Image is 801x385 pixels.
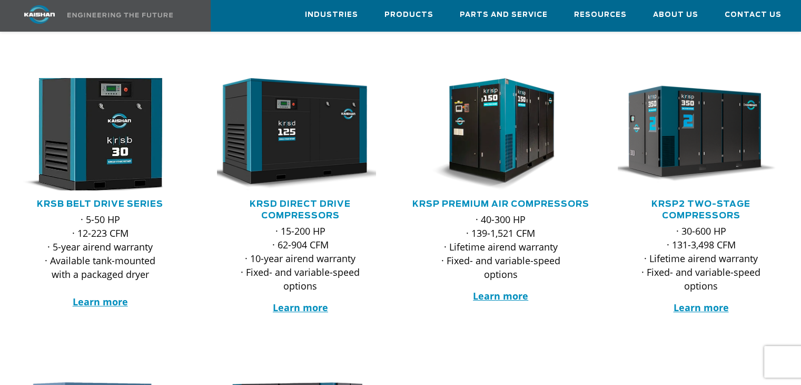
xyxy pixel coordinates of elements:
[439,213,563,281] p: · 40-300 HP · 139-1,521 CFM · Lifetime airend warranty · Fixed- and variable-speed options
[653,1,698,29] a: About Us
[305,1,358,29] a: Industries
[610,78,777,190] img: krsp350
[305,9,358,21] span: Industries
[412,200,589,208] a: KRSP Premium Air Compressors
[574,1,627,29] a: Resources
[418,78,584,190] div: krsp150
[460,1,548,29] a: Parts and Service
[37,200,163,208] a: KRSB Belt Drive Series
[651,200,750,220] a: KRSP2 Two-Stage Compressors
[238,224,362,293] p: · 15-200 HP · 62-904 CFM · 10-year airend warranty · Fixed- and variable-speed options
[653,9,698,21] span: About Us
[410,78,577,190] img: krsp150
[250,200,351,220] a: KRSD Direct Drive Compressors
[639,224,763,293] p: · 30-600 HP · 131-3,498 CFM · Lifetime airend warranty · Fixed- and variable-speed options
[384,9,433,21] span: Products
[17,78,183,190] div: krsb30
[384,1,433,29] a: Products
[460,9,548,21] span: Parts and Service
[725,9,782,21] span: Contact Us
[574,9,627,21] span: Resources
[1,72,184,196] img: krsb30
[38,213,162,309] p: · 5-50 HP · 12-223 CFM · 5-year airend warranty · Available tank-mounted with a packaged dryer
[217,78,383,190] div: krsd125
[73,295,128,308] a: Learn more
[673,301,728,314] a: Learn more
[725,1,782,29] a: Contact Us
[273,301,328,314] a: Learn more
[473,290,528,302] a: Learn more
[209,78,376,190] img: krsd125
[618,78,784,190] div: krsp350
[67,13,173,17] img: Engineering the future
